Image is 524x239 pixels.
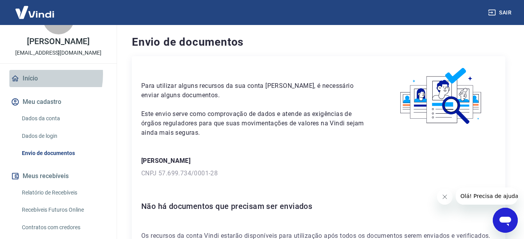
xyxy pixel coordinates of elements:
[19,128,107,144] a: Dados de login
[5,5,66,12] span: Olá! Precisa de ajuda?
[9,70,107,87] a: Início
[493,208,518,233] iframe: Botão para abrir a janela de mensagens
[19,111,107,127] a: Dados da conta
[19,219,107,235] a: Contratos com credores
[132,34,505,50] h4: Envio de documentos
[437,189,453,205] iframe: Fechar mensagem
[487,5,515,20] button: Sair
[15,49,101,57] p: [EMAIL_ADDRESS][DOMAIN_NAME]
[27,37,89,46] p: [PERSON_NAME]
[141,169,496,178] p: CNPJ 57.699.734/0001-28
[19,202,107,218] a: Recebíveis Futuros Online
[387,66,496,127] img: waiting_documents.41d9841a9773e5fdf392cede4d13b617.svg
[9,168,107,185] button: Meus recebíveis
[19,185,107,201] a: Relatório de Recebíveis
[9,0,60,24] img: Vindi
[456,187,518,205] iframe: Mensagem da empresa
[141,200,496,212] h6: Não há documentos que precisam ser enviados
[141,109,368,137] p: Este envio serve como comprovação de dados e atende as exigências de órgãos reguladores para que ...
[141,81,368,100] p: Para utilizar alguns recursos da sua conta [PERSON_NAME], é necessário enviar alguns documentos.
[9,93,107,111] button: Meu cadastro
[19,145,107,161] a: Envio de documentos
[141,156,496,166] p: [PERSON_NAME]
